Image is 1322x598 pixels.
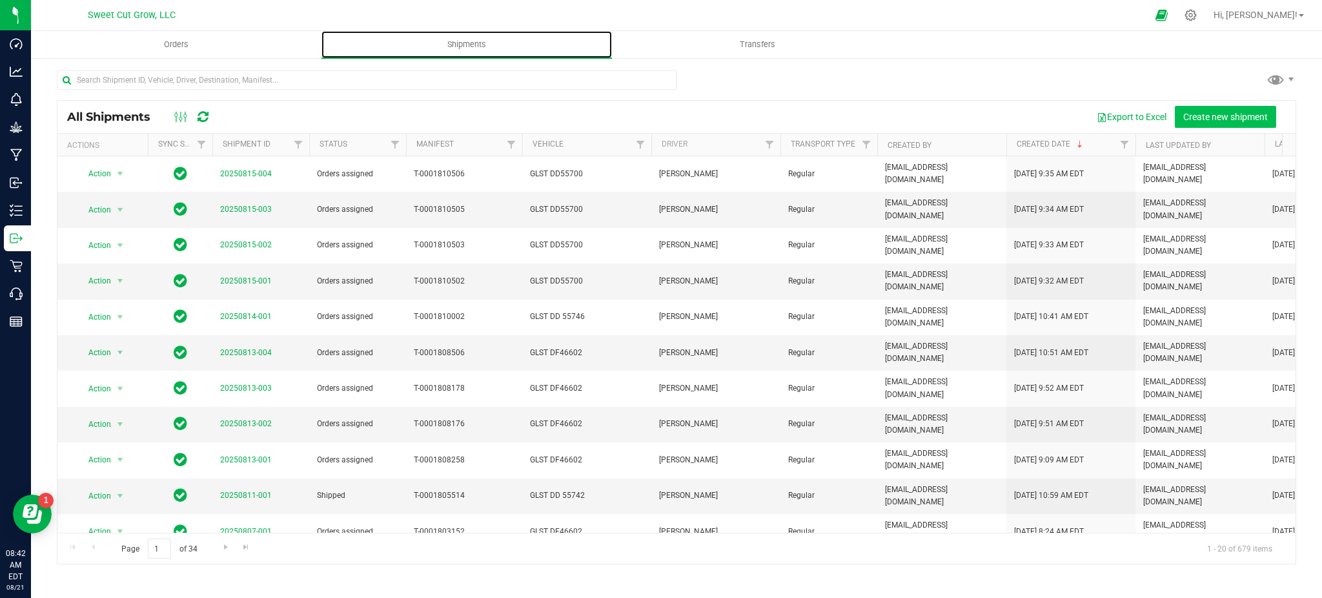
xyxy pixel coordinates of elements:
a: Transport Type [791,139,855,149]
span: [EMAIL_ADDRESS][DOMAIN_NAME] [885,305,999,329]
span: [EMAIL_ADDRESS][DOMAIN_NAME] [1143,269,1257,293]
span: [PERSON_NAME] [659,490,773,502]
a: 20250815-004 [220,169,272,178]
span: select [112,380,128,398]
span: [EMAIL_ADDRESS][DOMAIN_NAME] [885,412,999,437]
a: Filter [759,134,780,156]
a: 20250814-001 [220,312,272,321]
span: Action [77,380,112,398]
span: In Sync [174,486,187,504]
span: GLST DD55700 [530,168,644,180]
span: [PERSON_NAME] [659,526,773,538]
span: Action [77,487,112,505]
span: Shipped [317,490,398,502]
span: Regular [788,275,869,287]
span: [PERSON_NAME] [659,347,773,359]
span: Orders [147,39,206,50]
span: GLST DF46602 [530,382,644,395]
span: GLST DF46602 [530,526,644,538]
input: Search Shipment ID, Vehicle, Driver, Destination, Manifest... [57,70,676,90]
span: Transfers [722,39,793,50]
span: GLST DF46602 [530,454,644,466]
span: Orders assigned [317,203,398,216]
span: In Sync [174,272,187,290]
span: In Sync [174,415,187,433]
span: GLST DD55700 [530,275,644,287]
span: Regular [788,347,869,359]
span: Regular [788,418,869,430]
span: [EMAIL_ADDRESS][DOMAIN_NAME] [885,376,999,400]
span: Regular [788,454,869,466]
a: Status [320,139,347,149]
span: Hi, [PERSON_NAME]! [1214,10,1297,20]
span: T-0001810502 [414,275,514,287]
span: GLST DD55700 [530,239,644,251]
span: [EMAIL_ADDRESS][DOMAIN_NAME] [1143,484,1257,508]
span: [EMAIL_ADDRESS][DOMAIN_NAME] [1143,412,1257,437]
span: T-0001810505 [414,203,514,216]
a: Go to the last page [237,539,256,556]
a: Sync Status [158,139,208,149]
span: select [112,165,128,183]
span: select [112,344,128,362]
span: Page of 34 [110,539,208,559]
th: Driver [651,134,780,156]
inline-svg: Outbound [10,232,23,245]
span: All Shipments [67,110,163,124]
span: [EMAIL_ADDRESS][DOMAIN_NAME] [1143,161,1257,186]
span: T-0001810503 [414,239,514,251]
div: Manage settings [1183,9,1199,21]
p: 08:42 AM EDT [6,548,25,583]
span: [DATE] 9:32 AM EDT [1014,275,1084,287]
a: 20250815-002 [220,240,272,249]
span: In Sync [174,451,187,469]
span: Action [77,201,112,219]
inline-svg: Manufacturing [10,149,23,161]
a: Filter [191,134,212,156]
inline-svg: Inbound [10,176,23,189]
span: T-0001810002 [414,311,514,323]
span: Sweet Cut Grow, LLC [88,10,176,21]
span: GLST DD 55746 [530,311,644,323]
span: In Sync [174,165,187,183]
a: Manifest [416,139,454,149]
span: T-0001808178 [414,382,514,395]
span: [EMAIL_ADDRESS][DOMAIN_NAME] [885,269,999,293]
a: 20250813-001 [220,455,272,464]
a: 20250807-001 [220,527,272,536]
span: select [112,487,128,505]
span: select [112,415,128,433]
a: Filter [856,134,877,156]
span: [PERSON_NAME] [659,275,773,287]
input: 1 [148,539,171,559]
span: [EMAIL_ADDRESS][DOMAIN_NAME] [885,233,999,258]
button: Export to Excel [1088,106,1175,128]
span: Action [77,415,112,433]
span: [EMAIL_ADDRESS][DOMAIN_NAME] [1143,305,1257,329]
span: Action [77,308,112,326]
span: select [112,272,128,290]
iframe: Resource center [13,495,52,533]
span: Create new shipment [1183,112,1268,122]
span: In Sync [174,379,187,397]
span: select [112,451,128,469]
span: select [112,308,128,326]
span: [PERSON_NAME] [659,382,773,395]
a: 20250811-001 [220,491,272,500]
span: [EMAIL_ADDRESS][DOMAIN_NAME] [885,484,999,508]
span: [PERSON_NAME] [659,454,773,466]
span: Regular [788,168,869,180]
span: Action [77,451,112,469]
a: Filter [501,134,522,156]
span: [EMAIL_ADDRESS][DOMAIN_NAME] [1143,376,1257,400]
span: [EMAIL_ADDRESS][DOMAIN_NAME] [1143,519,1257,544]
inline-svg: Retail [10,260,23,273]
a: 20250813-003 [220,384,272,393]
span: Action [77,522,112,541]
span: Shipments [430,39,503,50]
button: Create new shipment [1175,106,1276,128]
span: Orders assigned [317,454,398,466]
a: Filter [385,134,406,156]
span: [PERSON_NAME] [659,311,773,323]
span: T-0001805514 [414,490,514,502]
